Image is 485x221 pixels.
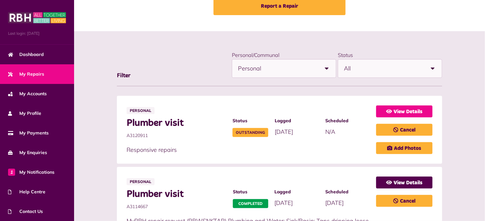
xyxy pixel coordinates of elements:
a: Cancel [376,195,433,207]
span: Dashboard [8,51,44,58]
span: Filter [117,73,130,78]
span: Logged [275,117,319,124]
span: N/A [326,128,336,135]
span: My Notifications [8,169,54,176]
span: Logged [275,189,319,195]
span: Scheduled [326,117,370,124]
span: [DATE] [325,199,344,207]
span: Status [233,189,268,195]
span: Help Centre [8,189,45,195]
span: A3120911 [127,132,226,139]
span: Personal [127,178,155,185]
span: My Accounts [8,90,47,97]
p: Responsive repairs [127,145,370,154]
span: My Profile [8,110,41,117]
label: Personal/Communal [232,52,280,58]
span: Plumber visit [127,189,226,200]
a: Cancel [376,124,433,136]
span: Completed [233,199,268,208]
span: All [344,60,424,78]
span: [DATE] [275,128,293,135]
span: Contact Us [8,208,43,215]
span: Plumber visit [127,117,226,129]
span: My Payments [8,130,49,136]
span: A3114667 [127,203,226,210]
a: View Details [376,106,433,117]
span: Outstanding [233,128,268,137]
label: Status [338,52,353,58]
span: 1 [8,169,15,176]
span: Last login: [DATE] [8,31,66,36]
span: Status [233,117,268,124]
span: My Enquiries [8,149,47,156]
a: Add Photos [376,142,433,154]
span: Scheduled [325,189,370,195]
span: [DATE] [275,199,293,207]
span: My Repairs [8,71,44,78]
span: Personal [238,60,318,78]
a: View Details [376,177,433,189]
img: MyRBH [8,11,66,24]
span: Personal [127,107,155,114]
